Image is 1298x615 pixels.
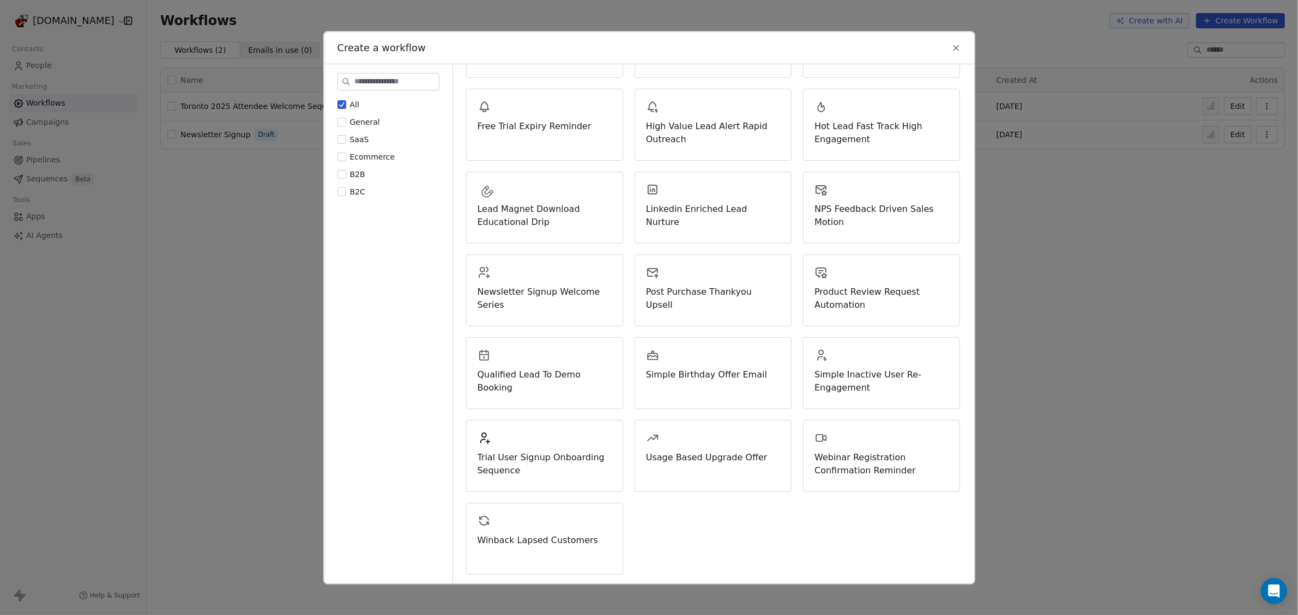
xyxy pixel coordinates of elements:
[646,368,780,381] span: Simple Birthday Offer Email
[337,151,346,162] button: Ecommerce
[814,119,949,145] span: Hot Lead Fast Track High Engagement
[814,285,949,311] span: Product Review Request Automation
[478,285,612,311] span: Newsletter Signup Welcome Series
[350,187,365,196] span: B2C
[478,202,612,228] span: Lead Magnet Download Educational Drip
[646,285,780,311] span: Post Purchase Thankyou Upsell
[646,119,780,145] span: High Value Lead Alert Rapid Outreach
[337,168,346,179] button: B2B
[646,202,780,228] span: Linkedin Enriched Lead Nurture
[478,119,612,132] span: Free Trial Expiry Reminder
[350,117,380,126] span: General
[350,152,395,161] span: Ecommerce
[337,116,346,127] button: General
[478,533,612,546] span: Winback Lapsed Customers
[337,133,346,144] button: SaaS
[350,100,359,108] span: All
[350,169,365,178] span: B2B
[814,368,949,394] span: Simple Inactive User Re-Engagement
[814,450,949,477] span: Webinar Registration Confirmation Reminder
[337,186,346,197] button: B2C
[478,450,612,477] span: Trial User Signup Onboarding Sequence
[646,450,780,464] span: Usage Based Upgrade Offer
[1261,578,1287,604] div: Open Intercom Messenger
[337,40,426,54] span: Create a workflow
[478,368,612,394] span: Qualified Lead To Demo Booking
[814,202,949,228] span: NPS Feedback Driven Sales Motion
[350,135,369,143] span: SaaS
[337,99,346,109] button: All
